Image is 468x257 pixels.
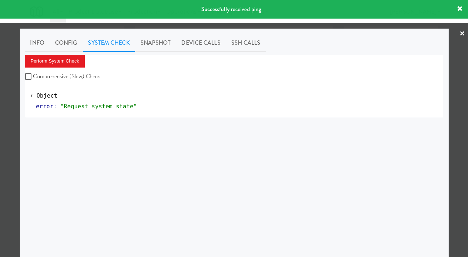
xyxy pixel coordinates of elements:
[36,92,57,99] span: Object
[226,34,266,52] a: SSH Calls
[25,55,85,68] button: Perform System Check
[176,34,226,52] a: Device Calls
[25,74,33,80] input: Comprehensive (Slow) Check
[83,34,135,52] a: System Check
[135,34,176,52] a: Snapshot
[53,103,57,110] span: :
[50,34,83,52] a: Config
[459,23,465,45] a: ×
[36,103,54,110] span: error
[201,5,261,13] span: Successfully received ping
[25,34,50,52] a: Info
[60,103,137,110] span: "Request system state"
[25,71,100,82] label: Comprehensive (Slow) Check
